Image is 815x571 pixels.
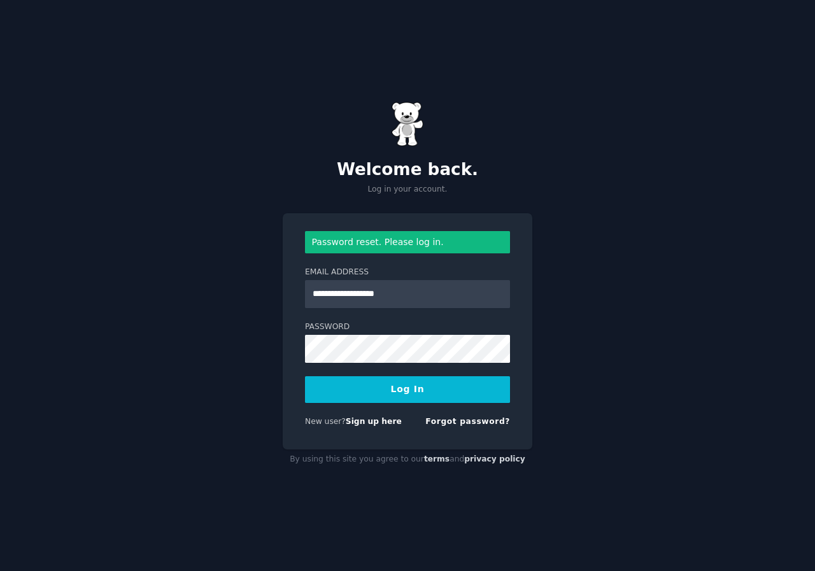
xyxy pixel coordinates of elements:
[305,267,510,278] label: Email Address
[392,102,423,146] img: Gummy Bear
[283,160,532,180] h2: Welcome back.
[283,184,532,195] p: Log in your account.
[425,417,510,426] a: Forgot password?
[346,417,402,426] a: Sign up here
[305,321,510,333] label: Password
[464,455,525,463] a: privacy policy
[305,231,510,253] div: Password reset. Please log in.
[424,455,450,463] a: terms
[305,376,510,403] button: Log In
[305,417,346,426] span: New user?
[283,449,532,470] div: By using this site you agree to our and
